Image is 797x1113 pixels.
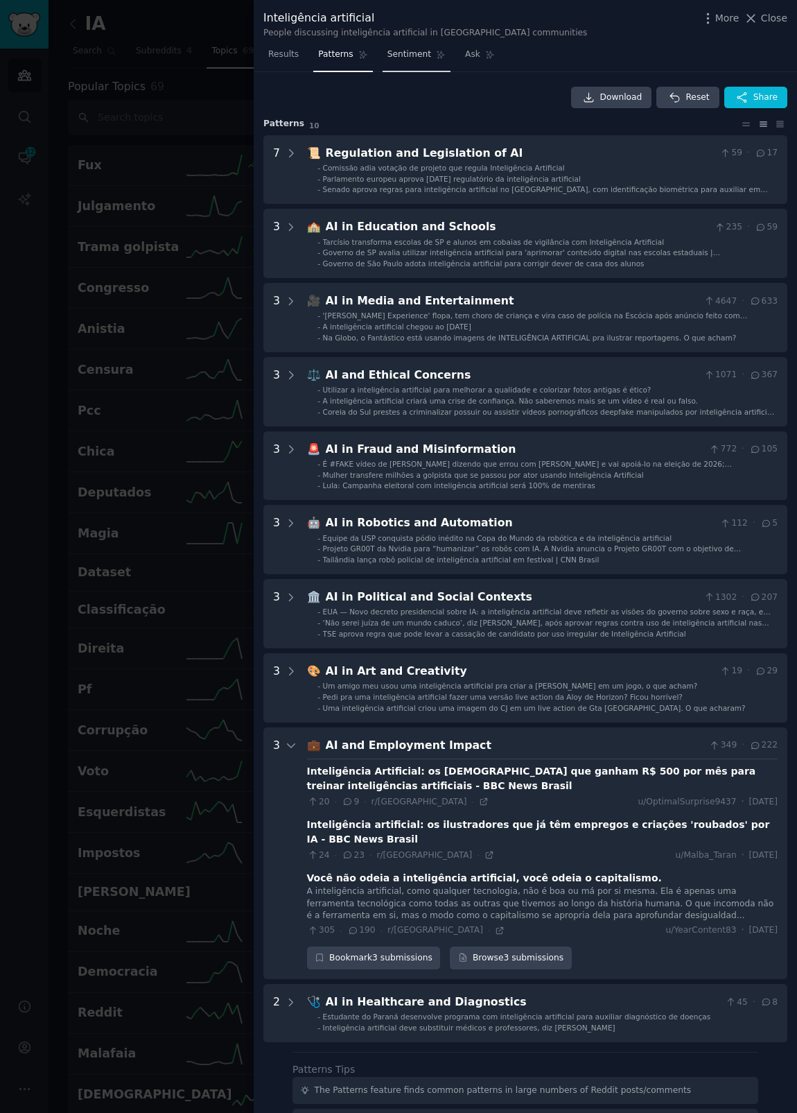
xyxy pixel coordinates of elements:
[742,796,744,809] span: ·
[364,797,366,806] span: ·
[724,87,787,109] button: Share
[323,408,775,426] span: Coreia do Sul prestes a criminalizar possuir ou assistir vídeos pornográficos deepfake manipulado...
[317,407,320,417] div: -
[317,396,320,406] div: -
[747,665,750,678] span: ·
[317,481,320,490] div: -
[323,534,672,542] span: Equipe da USP conquista pódio inédito na Copa do Mundo da robótica e da inteligência artificial
[335,850,337,860] span: ·
[323,481,595,490] span: Lula: Campanha eleitoral com inteligência artificial será 100% de mentiras
[369,850,371,860] span: ·
[317,618,320,628] div: -
[315,1085,692,1097] div: The Patterns feature finds common patterns in large numbers of Reddit posts/comments
[323,693,683,701] span: Pedi pra uma inteligência artificial fazer uma versão live action da Aloy de Horizon? Ficou horrí...
[326,515,715,532] div: AI in Robotics and Automation
[744,11,787,26] button: Close
[317,555,320,564] div: -
[742,592,744,604] span: ·
[571,87,652,109] a: Download
[263,44,304,72] a: Results
[749,443,778,456] span: 105
[307,590,321,603] span: 🏛️
[755,665,778,678] span: 29
[761,11,787,26] span: Close
[755,147,778,159] span: 17
[749,295,778,308] span: 633
[323,259,645,268] span: Governo de São Paulo adota inteligência artificial para corrigir dever de casa dos alunos
[753,517,755,530] span: ·
[317,311,320,320] div: -
[703,592,737,604] span: 1302
[273,994,280,1033] div: 2
[749,369,778,381] span: 367
[335,797,337,806] span: ·
[273,367,280,417] div: 3
[715,11,739,26] span: More
[307,516,321,529] span: 🤖
[307,664,321,678] span: 🎨
[708,443,737,456] span: 772
[273,218,280,268] div: 3
[465,49,480,61] span: Ask
[307,739,321,752] span: 💼
[742,369,744,381] span: ·
[387,49,431,61] span: Sentiment
[719,665,742,678] span: 19
[749,592,778,604] span: 207
[323,238,665,246] span: Tarcísio transforma escolas de SP e alunos em cobaias de vigilância com Inteligência Artificial
[323,555,599,564] span: Tailândia lança robô policial de inteligência artificial em festival | CNN Brasil
[326,737,704,754] div: AI and Employment Impact
[317,322,320,331] div: -
[714,221,742,234] span: 235
[323,682,698,690] span: Um amigo meu usou uma inteligência artificial pra criar a [PERSON_NAME] em um jogo, o que acham?
[317,629,320,639] div: -
[323,164,565,172] span: Comissão adia votação de projeto que regula Inteligência Artificial
[323,607,771,635] span: EUA — Novo decreto presidencial sobre IA: a inteligência artificial deve refletir as visões do go...
[263,118,304,130] span: Pattern s
[317,333,320,343] div: -
[749,739,778,752] span: 222
[701,11,739,26] button: More
[342,849,365,862] span: 23
[742,849,744,862] span: ·
[323,175,581,183] span: Parlamento europeu aprova [DATE] regulatório da inteligência artificial
[273,441,280,491] div: 3
[307,849,330,862] span: 24
[323,322,471,331] span: A inteligência artificial chegou ao [DATE]
[747,147,750,159] span: ·
[307,294,321,307] span: 🎥
[708,739,737,752] span: 349
[600,92,642,104] span: Download
[273,515,280,564] div: 3
[753,996,755,1009] span: ·
[656,87,719,109] button: Reset
[460,44,500,72] a: Ask
[371,797,467,806] span: r/[GEOGRAPHIC_DATA]
[323,630,686,638] span: TSE aprova regra que pode levar a cassação de candidato por uso irregular de Inteligência Artificial
[638,796,736,809] span: u/OptimalSurprise9437
[307,146,321,159] span: 📜
[488,926,490,935] span: ·
[307,947,441,970] div: Bookmark 3 submissions
[309,121,319,130] span: 10
[273,663,280,713] div: 3
[383,44,450,72] a: Sentiment
[323,248,720,266] span: Governo de SP avalia utilizar inteligência artificial para 'aprimorar' conteúdo digital nas escol...
[317,248,320,257] div: -
[760,996,778,1009] span: 8
[742,739,744,752] span: ·
[307,947,441,970] button: Bookmark3 submissions
[317,470,320,480] div: -
[323,334,737,342] span: Na Globo, o Fantástico está usando imagens de INTELIGÊNCIA ARTIFICIAL pra ilustrar reportagens. O...
[268,49,299,61] span: Results
[725,996,748,1009] span: 45
[313,44,372,72] a: Patterns
[326,589,699,606] div: AI in Political and Social Contexts
[317,692,320,702] div: -
[676,849,737,862] span: u/Malba_Taran
[326,218,710,236] div: AI in Education and Schools
[326,663,715,680] div: AI in Art and Creativity
[685,92,709,104] span: Reset
[317,184,320,194] div: -
[342,796,359,809] span: 9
